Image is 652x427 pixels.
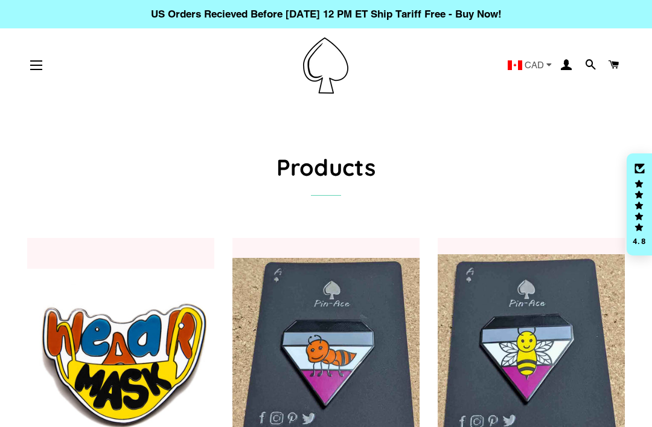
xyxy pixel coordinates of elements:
[627,153,652,256] div: Click to open Judge.me floating reviews tab
[27,151,625,183] h1: Products
[303,37,348,94] img: Pin-Ace
[632,237,647,245] div: 4.8
[525,60,544,69] span: CAD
